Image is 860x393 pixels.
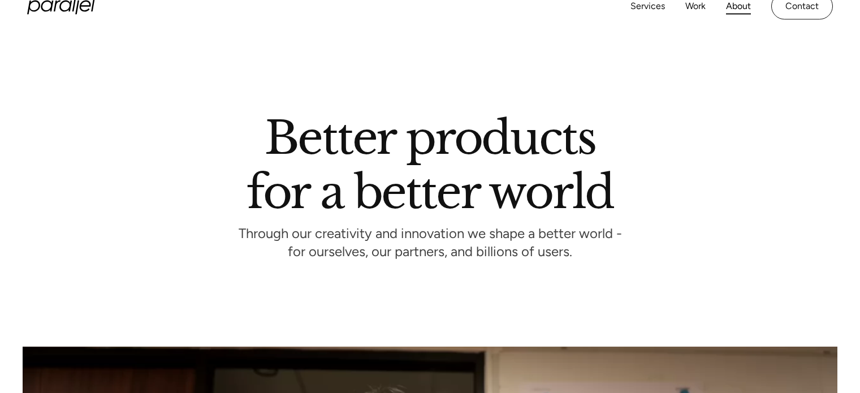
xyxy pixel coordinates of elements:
[247,122,613,209] h1: Better products for a better world
[239,228,622,260] p: Through our creativity and innovation we shape a better world - for ourselves, our partners, and ...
